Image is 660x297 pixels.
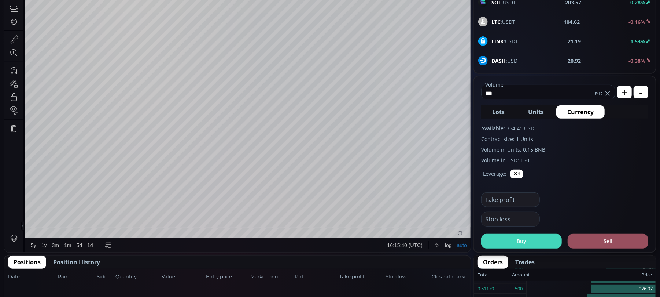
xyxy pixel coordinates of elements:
div: +9.53 (+0.98%) [187,18,220,23]
span: USD [592,90,602,97]
span: Currency [567,108,594,116]
div: H [126,18,129,23]
div: 500 [515,284,523,294]
button: Sell [568,234,648,249]
div: 962.68 [150,18,164,23]
span: Side [97,273,113,280]
span: :USDT [491,57,520,65]
label: Leverage: [483,170,506,178]
div: 976.97 [527,284,656,294]
div: 138.204K [43,26,63,32]
div: 968.46 [109,18,124,23]
b: 21.19 [568,37,581,45]
span: Positions [14,258,41,267]
button: Positions [8,256,46,269]
span: Trades [515,258,535,267]
div: Compare [99,4,120,10]
div: Indicators [137,4,159,10]
span: Market price [251,273,293,280]
div: Market open [93,17,99,23]
span: Value [162,273,204,280]
span: Take profit [339,273,383,280]
div: D [62,4,66,10]
label: Contract size: 1 Units [481,135,648,143]
button: Units [517,105,555,119]
div: Amount [512,270,530,280]
button: Trades [510,256,540,269]
span: Pair [58,273,95,280]
button: Currency [556,105,605,119]
b: LTC [491,18,501,25]
b: 1.53% [630,38,645,45]
span: :USDT [491,37,518,45]
div:  [7,98,12,105]
button: Position History [48,256,106,269]
div: Binance Coin [48,17,87,23]
span: Entry price [206,273,248,280]
b: -0.38% [628,57,645,64]
b: LINK [491,38,504,45]
span: Stop loss [386,273,429,280]
button: - [634,86,648,98]
span: Position History [53,258,100,267]
div: Price [530,270,652,280]
span: :USDT [491,18,515,26]
button: ✕1 [510,170,523,178]
span: Close at market [432,273,467,280]
span: Units [528,108,544,116]
span: Date [8,273,56,280]
b: DASH [491,57,506,64]
div: 977.98 [170,18,185,23]
b: 104.62 [564,18,580,26]
label: Available: 354.41 USD [481,124,648,132]
label: Volume in USD: 150 [481,156,648,164]
button: Orders [478,256,508,269]
div: BNB [24,17,36,23]
span: Quantity [115,273,159,280]
span: Lots [492,108,505,116]
div: L [147,18,150,23]
div: C [166,18,170,23]
button: + [617,86,632,98]
div: O [105,18,109,23]
button: Lots [481,105,516,119]
b: 20.92 [568,57,581,65]
b: -0.16% [628,18,645,25]
button: Buy [481,234,562,249]
span: Orders [483,258,503,267]
div: 0.51179 [478,284,494,294]
span: PnL [295,273,337,280]
label: Volume in Units: 0.15 BNB [481,146,648,153]
div: 980.55 [130,18,144,23]
div: Volume [24,26,40,32]
div: 1D [36,17,48,23]
div: Total [478,270,512,280]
